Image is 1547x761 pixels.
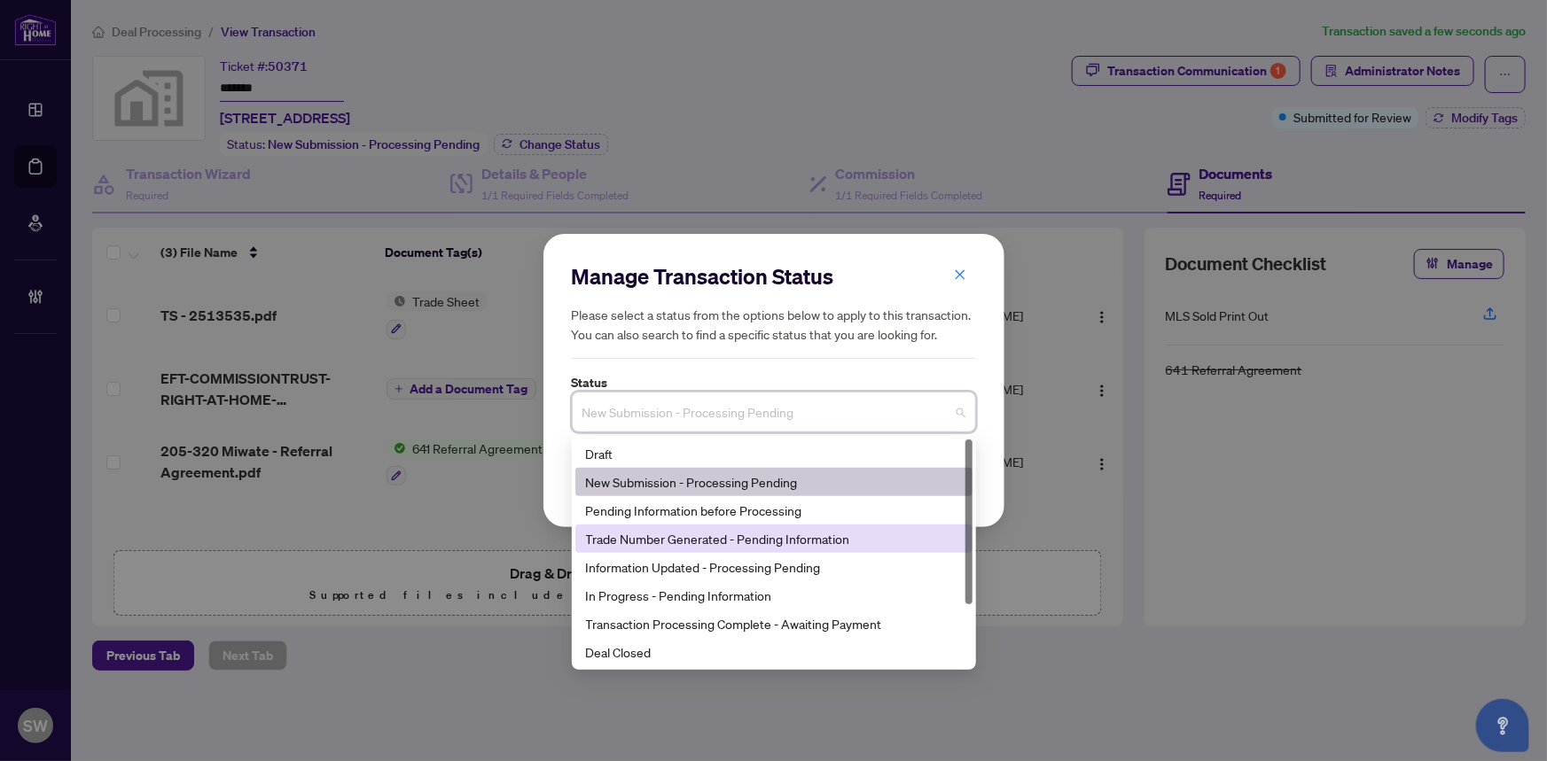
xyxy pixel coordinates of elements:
[586,642,962,662] div: Deal Closed
[575,439,973,468] div: Draft
[586,529,962,548] div: Trade Number Generated - Pending Information
[586,557,962,577] div: Information Updated - Processing Pending
[954,268,966,281] span: close
[575,610,973,638] div: Transaction Processing Complete - Awaiting Payment
[575,581,973,610] div: In Progress - Pending Information
[572,262,976,291] h2: Manage Transaction Status
[575,468,973,496] div: New Submission - Processing Pending
[586,444,962,463] div: Draft
[572,373,976,392] label: Status
[572,305,976,344] h5: Please select a status from the options below to apply to this transaction. You can also search t...
[586,472,962,492] div: New Submission - Processing Pending
[582,395,965,429] span: New Submission - Processing Pending
[575,496,973,524] div: Pending Information before Processing
[575,638,973,666] div: Deal Closed
[586,586,962,605] div: In Progress - Pending Information
[575,524,973,553] div: Trade Number Generated - Pending Information
[586,501,962,520] div: Pending Information before Processing
[1476,699,1529,752] button: Open asap
[586,614,962,633] div: Transaction Processing Complete - Awaiting Payment
[575,553,973,581] div: Information Updated - Processing Pending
